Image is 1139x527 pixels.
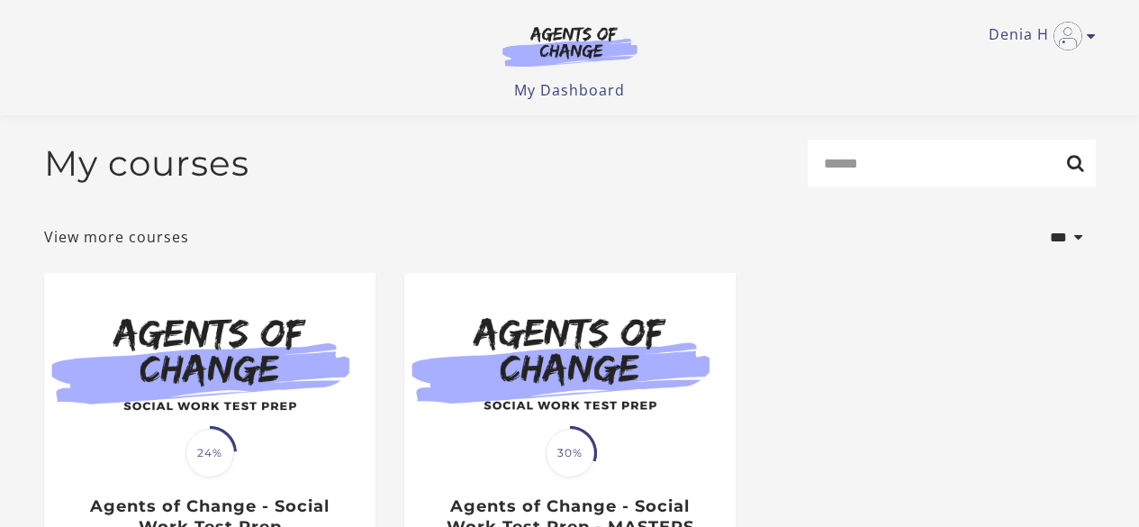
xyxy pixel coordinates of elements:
h2: My courses [44,142,249,185]
a: View more courses [44,226,189,248]
span: 24% [185,429,234,477]
a: Toggle menu [989,22,1087,50]
img: Agents of Change Logo [484,25,656,67]
a: My Dashboard [514,80,625,100]
span: 30% [546,429,594,477]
